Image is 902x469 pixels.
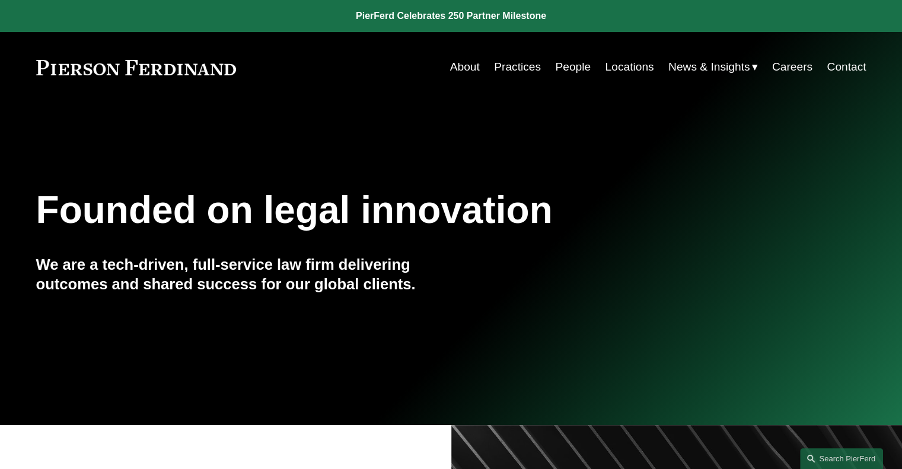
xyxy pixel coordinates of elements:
[668,57,750,78] span: News & Insights
[668,56,758,78] a: folder dropdown
[555,56,591,78] a: People
[772,56,812,78] a: Careers
[450,56,480,78] a: About
[800,448,883,469] a: Search this site
[494,56,541,78] a: Practices
[36,189,728,232] h1: Founded on legal innovation
[36,255,451,293] h4: We are a tech-driven, full-service law firm delivering outcomes and shared success for our global...
[605,56,654,78] a: Locations
[827,56,866,78] a: Contact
